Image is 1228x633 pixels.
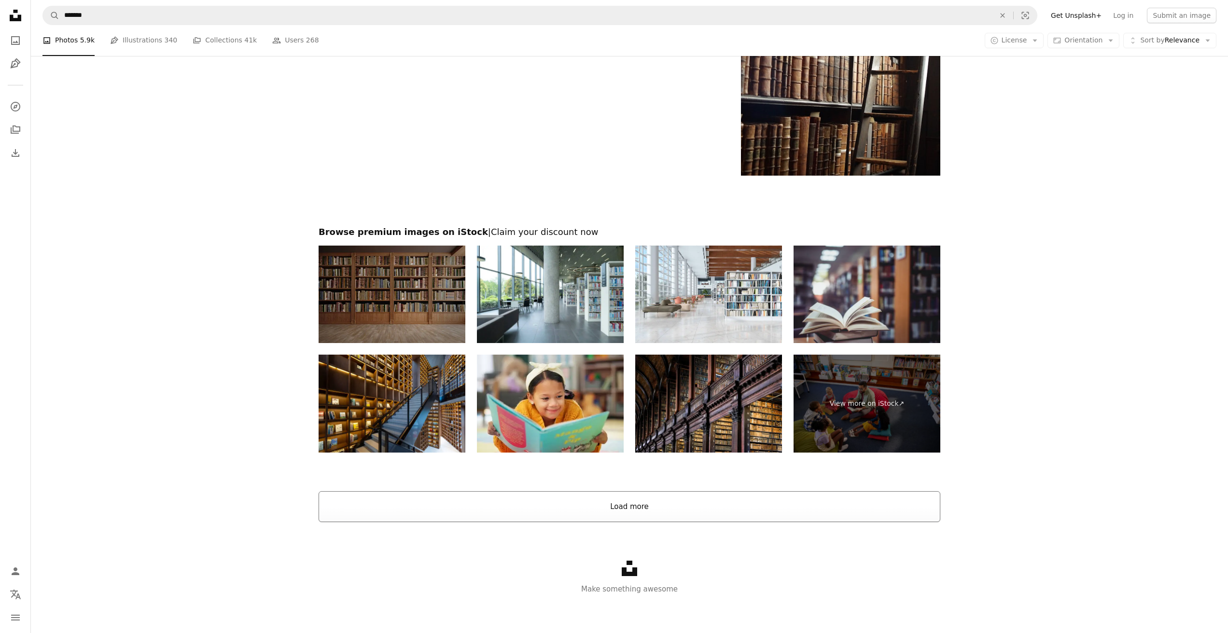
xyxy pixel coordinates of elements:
img: Bookshelf in Library with antique books. 3d rendering [319,246,465,344]
h2: Browse premium images on iStock [319,226,940,238]
span: License [1002,36,1027,44]
span: 41k [244,35,257,46]
span: Orientation [1064,36,1102,44]
button: Load more [319,491,940,522]
form: Find visuals sitewide [42,6,1037,25]
span: | Claim your discount now [488,227,599,237]
a: Users 268 [272,25,319,56]
button: Language [6,585,25,604]
a: Get Unsplash+ [1045,8,1107,23]
button: Submit an image [1147,8,1216,23]
a: Download History [6,143,25,163]
a: Photos [6,31,25,50]
a: Illustrations [6,54,25,73]
button: License [985,33,1044,48]
span: Relevance [1140,36,1200,45]
span: Sort by [1140,36,1164,44]
button: Visual search [1014,6,1037,25]
a: View more on iStock↗ [794,355,940,453]
img: Close-Up Of Open Book In Library [794,246,940,344]
a: Home — Unsplash [6,6,25,27]
span: 268 [306,35,319,46]
button: Sort byRelevance [1123,33,1216,48]
img: Girl, school and reading book in class, childhood development and growth for vocabulary in kinder... [477,355,624,453]
button: Orientation [1047,33,1119,48]
button: Clear [992,6,1013,25]
button: Menu [6,608,25,627]
a: Illustrations 340 [110,25,177,56]
p: Make something awesome [31,583,1228,595]
a: Log in / Sign up [6,562,25,581]
a: Collections 41k [193,25,257,56]
a: Explore [6,97,25,116]
img: Modern Library Interior With Bookshelves, Tables, Chairs And Seats [635,246,782,344]
img: A modern library with rows of bookshelves in the hallway [319,355,465,453]
button: Search Unsplash [43,6,59,25]
img: Low angle view of books on shelves in Long Room of Trinity College Old Library in Dublin. [635,355,782,453]
img: Sofas in the public leisure area in the library [477,246,624,344]
span: 340 [165,35,178,46]
a: Log in [1107,8,1139,23]
a: Collections [6,120,25,139]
